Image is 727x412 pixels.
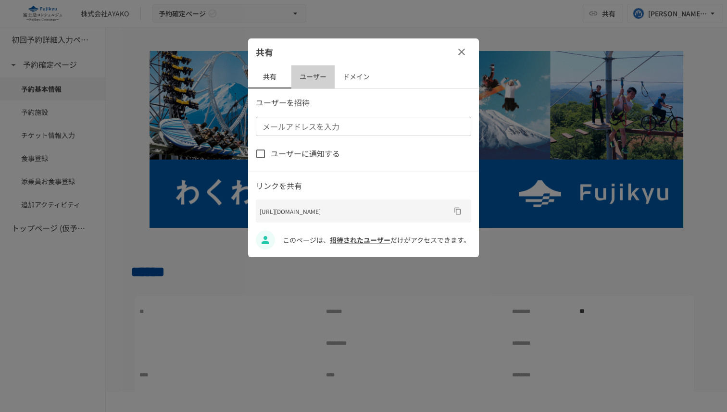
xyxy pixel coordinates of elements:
span: ユーザーに通知する [271,148,340,160]
a: 招待されたユーザー [330,235,390,245]
p: [URL][DOMAIN_NAME] [260,207,450,216]
p: このページは、 だけがアクセスできます。 [283,235,471,245]
p: ユーザーを招待 [256,97,471,109]
p: リンクを共有 [256,180,471,192]
button: ドメイン [335,65,378,88]
button: 共有 [248,65,291,88]
button: URLをコピー [450,203,465,219]
div: 共有 [248,38,479,65]
button: ユーザー [291,65,335,88]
